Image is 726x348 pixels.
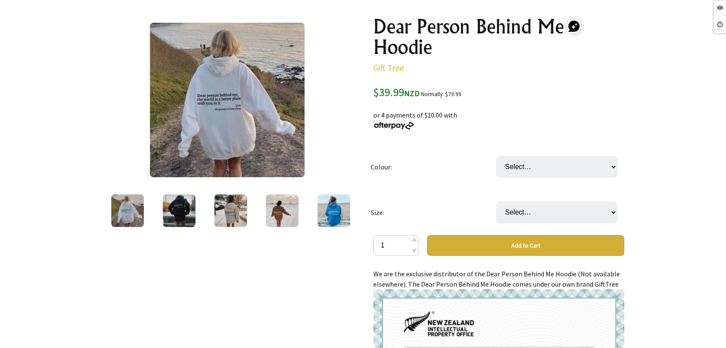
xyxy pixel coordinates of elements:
[371,144,496,190] td: Colour:
[421,91,461,98] small: Normally: $79.99
[427,235,624,256] button: Add to Cart
[373,100,624,130] div: or 4 payments of $10.00 with
[163,194,195,227] img: Dear Person Behind Me Hoodie
[150,23,305,177] img: Dear Person Behind Me Hoodie
[373,16,624,57] h1: Dear Person Behind Me Hoodie
[111,194,144,227] img: Dear Person Behind Me Hoodie
[373,85,420,99] span: $39.99
[371,190,496,235] td: Size:
[317,194,350,227] img: Dear Person Behind Me Hoodie
[214,194,247,227] img: Dear Person Behind Me Hoodie
[373,62,404,73] a: Gift Tree
[404,88,420,98] span: NZD
[266,194,299,227] img: Dear Person Behind Me Hoodie
[373,122,415,130] img: Afterpay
